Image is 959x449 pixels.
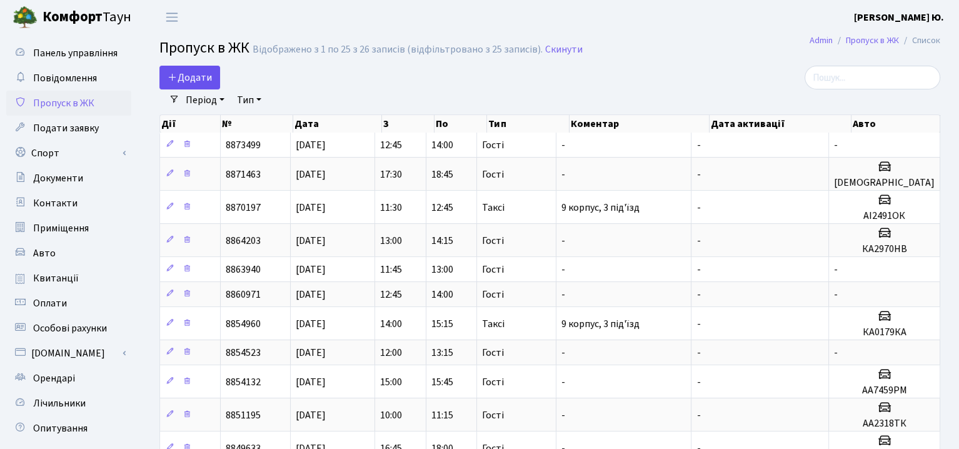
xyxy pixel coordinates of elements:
[851,115,940,133] th: Авто
[482,265,504,275] span: Гості
[696,168,700,181] span: -
[696,375,700,389] span: -
[380,375,402,389] span: 15:00
[899,34,940,48] li: Список
[6,241,131,266] a: Авто
[6,316,131,341] a: Особові рахунки
[482,169,504,179] span: Гості
[696,317,700,331] span: -
[6,391,131,416] a: Лічильники
[834,418,935,430] h5: АА2318ТК
[43,7,131,28] span: Таун
[834,243,935,255] h5: КА2970НВ
[834,263,838,276] span: -
[380,346,402,360] span: 12:00
[296,234,326,248] span: [DATE]
[431,138,453,152] span: 14:00
[6,91,131,116] a: Пропуск в ЖК
[296,263,326,276] span: [DATE]
[561,168,565,181] span: -
[168,71,212,84] span: Додати
[293,115,382,133] th: Дата
[834,326,935,338] h5: КА0179КА
[431,375,453,389] span: 15:45
[380,263,402,276] span: 11:45
[6,191,131,216] a: Контакти
[561,317,640,331] span: 9 корпус, 3 під'їзд
[570,115,710,133] th: Коментар
[834,385,935,396] h5: АА7459РМ
[296,317,326,331] span: [DATE]
[156,7,188,28] button: Переключити навігацію
[431,234,453,248] span: 14:15
[834,210,935,222] h5: АІ2491ОК
[226,317,261,331] span: 8854960
[226,168,261,181] span: 8871463
[482,236,504,246] span: Гості
[810,34,833,47] a: Admin
[33,296,67,310] span: Оплати
[33,121,99,135] span: Подати заявку
[834,138,838,152] span: -
[696,234,700,248] span: -
[43,7,103,27] b: Комфорт
[296,408,326,422] span: [DATE]
[221,115,293,133] th: №
[482,203,505,213] span: Таксі
[380,138,402,152] span: 12:45
[33,71,97,85] span: Повідомлення
[13,5,38,30] img: logo.png
[159,37,249,59] span: Пропуск в ЖК
[482,348,504,358] span: Гості
[561,288,565,301] span: -
[33,421,88,435] span: Опитування
[6,291,131,316] a: Оплати
[380,201,402,214] span: 11:30
[710,115,851,133] th: Дата активації
[33,96,94,110] span: Пропуск в ЖК
[431,346,453,360] span: 13:15
[834,288,838,301] span: -
[296,168,326,181] span: [DATE]
[6,116,131,141] a: Подати заявку
[561,201,640,214] span: 9 корпус, 3 під'їзд
[33,246,56,260] span: Авто
[296,346,326,360] span: [DATE]
[696,346,700,360] span: -
[434,115,487,133] th: По
[380,317,402,331] span: 14:00
[226,375,261,389] span: 8854132
[482,290,504,300] span: Гості
[561,263,565,276] span: -
[160,115,221,133] th: Дії
[226,138,261,152] span: 8873499
[159,66,220,89] a: Додати
[226,346,261,360] span: 8854523
[854,11,944,24] b: [PERSON_NAME] Ю.
[296,201,326,214] span: [DATE]
[6,216,131,241] a: Приміщення
[561,408,565,422] span: -
[296,375,326,389] span: [DATE]
[33,321,107,335] span: Особові рахунки
[431,288,453,301] span: 14:00
[296,288,326,301] span: [DATE]
[561,346,565,360] span: -
[854,10,944,25] a: [PERSON_NAME] Ю.
[834,177,935,189] h5: [DEMOGRAPHIC_DATA]
[482,377,504,387] span: Гості
[431,168,453,181] span: 18:45
[482,410,504,420] span: Гості
[226,288,261,301] span: 8860971
[431,263,453,276] span: 13:00
[382,115,434,133] th: З
[33,196,78,210] span: Контакти
[696,138,700,152] span: -
[846,34,899,47] a: Пропуск в ЖК
[6,416,131,441] a: Опитування
[431,408,453,422] span: 11:15
[431,317,453,331] span: 15:15
[33,371,75,385] span: Орендарі
[226,234,261,248] span: 8864203
[380,168,402,181] span: 17:30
